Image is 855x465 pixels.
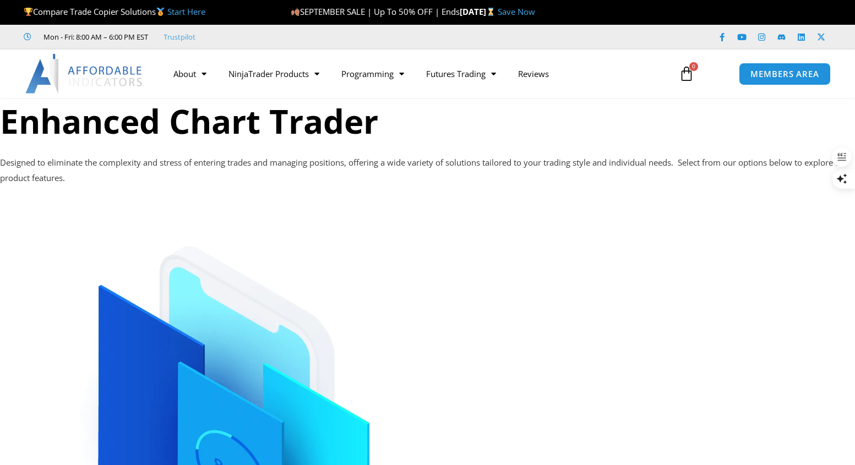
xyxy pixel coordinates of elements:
span: SEPTEMBER SALE | Up To 50% OFF | Ends [291,6,460,17]
span: MEMBERS AREA [750,70,819,78]
a: Save Now [498,6,535,17]
img: 🥇 [156,8,165,16]
a: Trustpilot [164,30,195,43]
a: Reviews [507,61,560,86]
a: Programming [330,61,415,86]
a: MEMBERS AREA [739,63,831,85]
a: Futures Trading [415,61,507,86]
a: NinjaTrader Products [217,61,330,86]
span: 0 [689,62,698,71]
img: 🏆 [24,8,32,16]
img: ⌛ [487,8,495,16]
a: 0 [662,58,711,90]
a: About [162,61,217,86]
strong: [DATE] [460,6,498,17]
img: 🍂 [291,8,299,16]
a: Start Here [167,6,205,17]
span: Mon - Fri: 8:00 AM – 6:00 PM EST [41,30,148,43]
span: Compare Trade Copier Solutions [24,6,205,17]
img: LogoAI | Affordable Indicators – NinjaTrader [25,54,144,94]
nav: Menu [162,61,667,86]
